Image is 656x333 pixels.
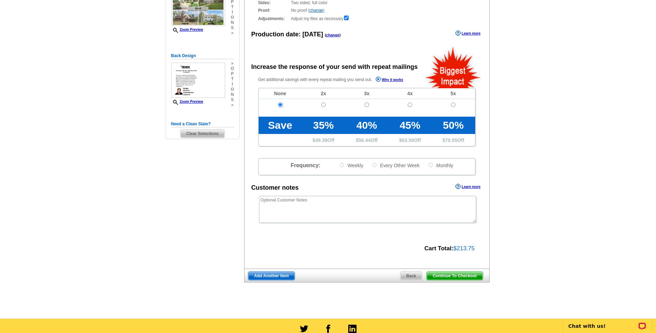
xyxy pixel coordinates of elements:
[302,117,345,134] td: 35%
[325,33,341,37] span: ( )
[259,117,302,134] td: Save
[231,25,234,30] span: s
[248,271,295,280] a: Add Another Item
[302,134,345,146] td: $ Off
[251,62,418,72] div: Increase the response of your send with repeat mailings
[432,134,475,146] td: $ Off
[432,117,475,134] td: 50%
[231,92,234,97] span: n
[376,76,403,84] a: Why it works
[231,61,234,66] span: »
[340,163,344,167] input: Weekly
[455,30,480,36] a: Learn more
[258,16,289,22] strong: Adjustments:
[290,162,320,168] span: Frequency:
[171,100,203,103] a: Zoom Preview
[231,10,234,15] span: i
[251,30,341,39] div: Production date:
[425,46,482,88] img: biggestImpact.png
[455,184,480,189] a: Learn more
[231,76,234,82] span: t
[258,76,418,84] p: Get additional savings with every repeat mailing you send out.
[388,117,432,134] td: 45%
[427,272,482,280] span: Continue To Checkout
[372,163,377,167] input: Every Other Week
[359,137,371,143] span: 56.44
[258,15,475,22] div: Adjust my files as necessary
[345,88,388,99] td: 3x
[400,271,423,280] a: Back
[231,97,234,102] span: s
[171,28,203,31] a: Zoom Preview
[345,134,388,146] td: $ Off
[453,245,474,252] span: $213.75
[259,88,302,99] td: None
[424,245,453,252] strong: Cart Total:
[231,71,234,76] span: p
[231,30,234,36] span: »
[445,137,457,143] span: 70.55
[326,33,340,37] a: change
[231,87,234,92] span: o
[432,88,475,99] td: 5x
[231,102,234,108] span: »
[181,129,224,138] span: Clear Selections
[171,121,234,127] h5: Need a Clean Slate?
[171,53,234,59] h5: Back Design
[302,88,345,99] td: 2x
[258,7,475,13] div: No proof ( )
[559,311,656,333] iframe: LiveChat chat widget
[309,8,323,13] a: change
[402,137,414,143] span: 63.50
[371,162,419,169] label: Every Other Week
[315,137,327,143] span: 49.39
[231,66,234,71] span: o
[303,31,323,38] span: [DATE]
[171,63,225,98] img: small-thumb.jpg
[428,162,453,169] label: Monthly
[251,183,299,192] div: Customer notes
[231,20,234,25] span: n
[231,15,234,20] span: o
[345,117,388,134] td: 40%
[258,7,289,13] strong: Proof:
[231,82,234,87] span: i
[231,4,234,10] span: t
[388,134,432,146] td: $ Off
[339,162,363,169] label: Weekly
[428,163,433,167] input: Monthly
[388,88,432,99] td: 4x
